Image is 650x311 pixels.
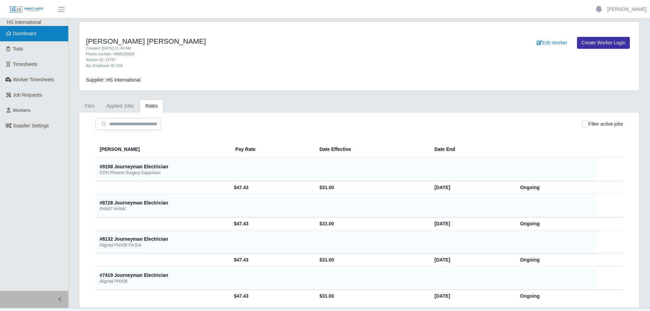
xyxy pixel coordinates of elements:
[96,141,230,158] th: [PERSON_NAME]
[230,217,314,230] td: $47.43
[314,217,429,230] td: $31.00
[13,31,37,36] span: Dashboard
[10,6,44,13] img: SLM Logo
[429,290,515,302] td: [DATE]
[13,123,49,128] span: Supplier Settings
[13,77,54,82] span: Worker Timesheets
[515,217,597,230] td: Ongoing
[100,236,168,242] div: #8132 Journeyman Electrician
[86,51,401,57] div: Phone number: 4808106828
[515,254,597,266] td: Ongoing
[230,181,314,194] td: $47.43
[101,99,140,113] a: Applied Jobs
[429,181,515,194] td: [DATE]
[100,206,126,212] div: PHX67 HAWK
[13,108,31,113] span: Workers
[13,92,42,98] span: Job Requests
[314,141,429,158] th: Date Effective
[86,45,401,51] div: Created: [DATE] 11:40 AM
[86,63,401,69] div: Alt. Employee ID: N/A
[86,37,401,45] h4: [PERSON_NAME] [PERSON_NAME]
[429,254,515,266] td: [DATE]
[515,290,597,302] td: Ongoing
[86,77,141,83] span: Supplier: HS International
[140,99,164,113] a: Rates
[314,181,429,194] td: $31.00
[100,279,127,284] div: Aligned PHX06
[607,6,647,13] a: [PERSON_NAME]
[100,242,141,248] div: Aligned PHX06 Fit-Out
[314,254,429,266] td: $31.00
[100,199,168,206] div: #8728 Journeyman Electrician
[230,254,314,266] td: $47.43
[230,141,314,158] th: Pay Rate
[13,46,23,52] span: Todo
[13,61,38,67] span: Timesheets
[100,163,168,170] div: #9158 Journeyman Electrician
[79,99,101,113] a: Files
[314,290,429,302] td: $31.00
[532,37,572,49] a: Edit Worker
[515,181,597,194] td: Ongoing
[100,170,160,175] div: COH Phoenix Surgery Expansion
[582,118,623,130] div: Filter active jobs
[429,141,515,158] th: Date End
[100,272,168,279] div: #7419 Journeyman Electrician
[230,290,314,302] td: $47.43
[7,19,41,25] span: HS International
[577,37,630,49] a: Create Worker Login
[86,57,401,63] div: Worker ID: 13797
[429,217,515,230] td: [DATE]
